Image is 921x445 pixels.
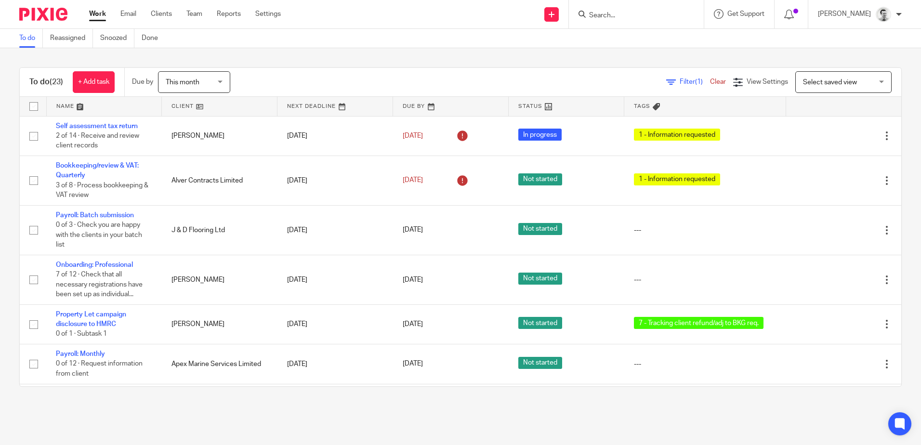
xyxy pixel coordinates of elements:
a: Onboarding: Professional [56,262,133,268]
a: Work [89,9,106,19]
a: Property Let campaign disclosure to HMRC [56,311,126,327]
span: 2 of 14 · Receive and review client records [56,132,139,149]
td: [DATE] [277,255,393,304]
a: Team [186,9,202,19]
span: (23) [50,78,63,86]
td: [PERSON_NAME] [162,304,277,344]
a: Clear [710,79,726,85]
a: Done [142,29,165,48]
a: Clients [151,9,172,19]
span: View Settings [747,79,788,85]
h1: To do [29,77,63,87]
span: 7 of 12 · Check that all necessary registrations have been set up as individual... [56,271,143,298]
input: Search [588,12,675,20]
td: [DATE] [277,304,393,344]
a: Self assessment tax return [56,123,138,130]
a: Reports [217,9,241,19]
div: --- [634,359,776,369]
span: (1) [695,79,703,85]
td: J & D Flooring Ltd [162,205,277,255]
td: [DATE] [277,116,393,156]
td: [PERSON_NAME] [162,255,277,304]
span: Not started [518,173,562,185]
a: Email [120,9,136,19]
span: 1 - Information requested [634,129,720,141]
td: [DATE] [277,344,393,384]
span: Not started [518,223,562,235]
td: [PERSON_NAME] [162,116,277,156]
div: --- [634,225,776,235]
span: Tags [634,104,650,109]
a: Payroll: Monthly [56,351,105,357]
span: [DATE] [403,132,423,139]
span: [DATE] [403,321,423,327]
a: Settings [255,9,281,19]
span: 0 of 12 · Request information from client [56,361,143,378]
span: This month [166,79,199,86]
img: Andy_2025.jpg [876,7,891,22]
td: [DATE] [277,156,393,205]
span: 3 of 8 · Process bookkeeping & VAT review [56,182,148,199]
td: [PERSON_NAME] [PERSON_NAME] [162,384,277,423]
span: [DATE] [403,227,423,234]
td: Alver Contracts Limited [162,156,277,205]
p: Due by [132,77,153,87]
span: [DATE] [403,276,423,283]
div: --- [634,275,776,285]
a: To do [19,29,43,48]
td: [DATE] [277,205,393,255]
span: Select saved view [803,79,857,86]
span: Filter [680,79,710,85]
span: 1 - Information requested [634,173,720,185]
span: Get Support [727,11,764,17]
p: [PERSON_NAME] [818,9,871,19]
span: Not started [518,273,562,285]
a: Reassigned [50,29,93,48]
td: [DATE] [277,384,393,423]
span: Not started [518,317,562,329]
span: 7 - Tracking client refund/adj to BKG req. [634,317,763,329]
img: Pixie [19,8,67,21]
span: In progress [518,129,562,141]
span: Not started [518,357,562,369]
span: 0 of 3 · Check you are happy with the clients in your batch list [56,222,142,248]
a: Bookkeeping/review & VAT: Quarterly [56,162,139,179]
a: Snoozed [100,29,134,48]
a: Payroll: Batch submission [56,212,134,219]
span: [DATE] [403,177,423,184]
a: + Add task [73,71,115,93]
span: 0 of 1 · Subtask 1 [56,331,107,338]
span: [DATE] [403,361,423,367]
td: Apex Marine Services Limited [162,344,277,384]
